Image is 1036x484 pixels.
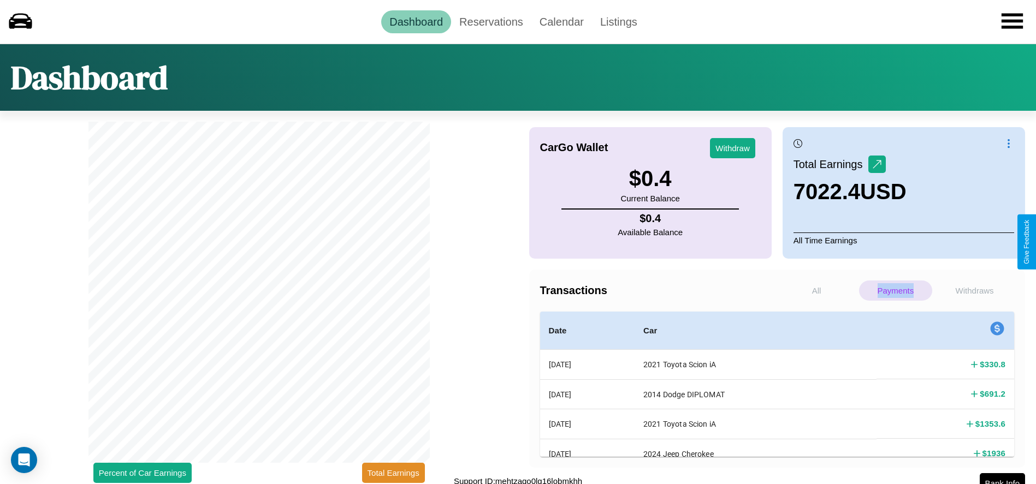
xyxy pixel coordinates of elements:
[794,154,868,174] p: Total Earnings
[635,379,877,409] th: 2014 Dodge DIPLOMAT
[938,280,1011,301] p: Withdraws
[635,439,877,468] th: 2024 Jeep Cherokee
[540,141,608,154] h4: CarGo Wallet
[592,10,646,33] a: Listings
[980,388,1005,399] h4: $ 691.2
[975,418,1005,429] h4: $ 1353.6
[11,447,37,473] div: Open Intercom Messenger
[643,324,868,337] h4: Car
[710,138,755,158] button: Withdraw
[451,10,531,33] a: Reservations
[618,212,683,225] h4: $ 0.4
[381,10,451,33] a: Dashboard
[620,166,679,191] h3: $ 0.4
[540,379,635,409] th: [DATE]
[1023,220,1031,264] div: Give Feedback
[859,280,933,301] p: Payments
[540,350,635,380] th: [DATE]
[618,225,683,240] p: Available Balance
[93,463,192,483] button: Percent of Car Earnings
[540,409,635,439] th: [DATE]
[635,409,877,439] th: 2021 Toyota Scion iA
[635,350,877,380] th: 2021 Toyota Scion iA
[531,10,592,33] a: Calendar
[982,447,1005,459] h4: $ 1936
[794,232,1014,248] p: All Time Earnings
[540,284,777,297] h4: Transactions
[11,55,168,100] h1: Dashboard
[780,280,854,301] p: All
[794,180,907,204] h3: 7022.4 USD
[540,439,635,468] th: [DATE]
[980,358,1005,370] h4: $ 330.8
[362,463,425,483] button: Total Earnings
[620,191,679,206] p: Current Balance
[549,324,626,337] h4: Date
